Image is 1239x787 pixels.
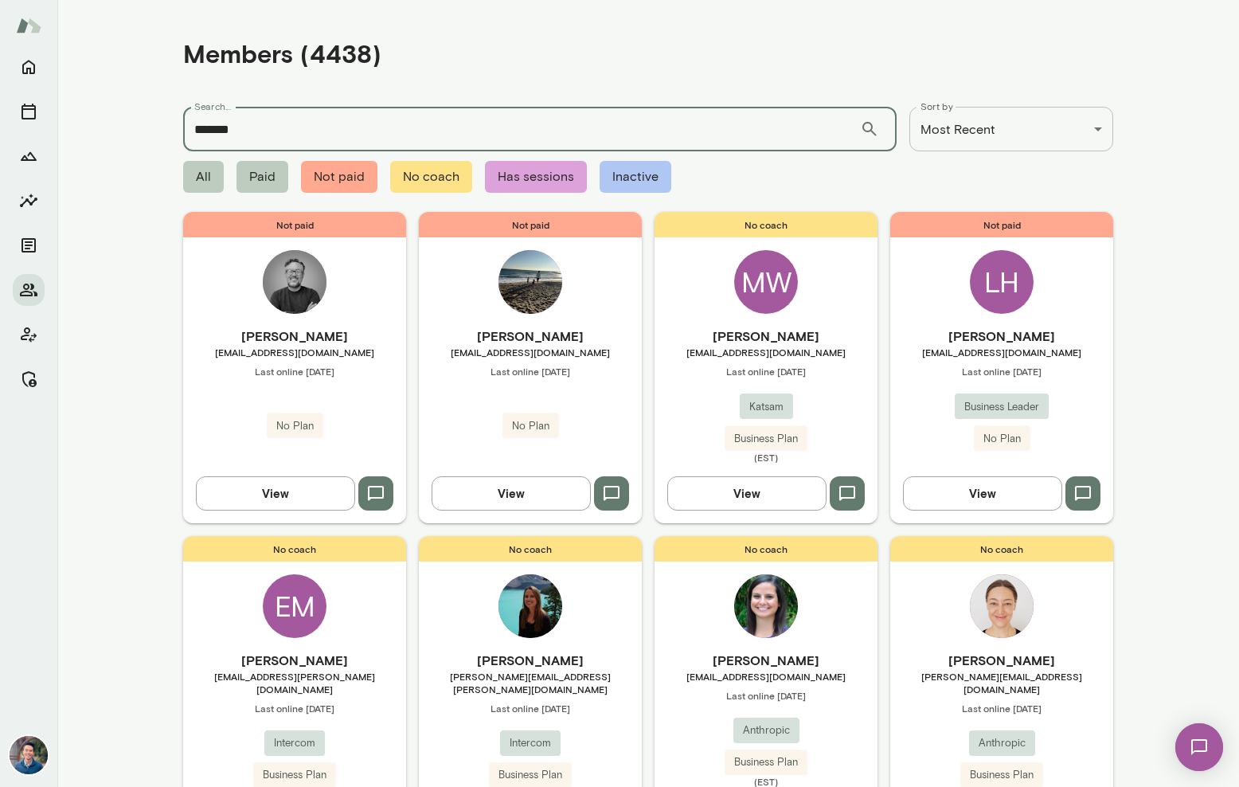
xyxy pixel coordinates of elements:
[263,574,326,638] div: EM
[740,399,793,415] span: Katsam
[432,476,591,510] button: View
[183,161,224,193] span: All
[301,161,377,193] span: Not paid
[890,327,1113,346] h6: [PERSON_NAME]
[390,161,472,193] span: No coach
[655,689,877,702] span: Last online [DATE]
[13,363,45,395] button: Manage
[183,536,406,562] span: No coach
[489,767,572,783] span: Business Plan
[733,722,799,738] span: Anthropic
[183,365,406,378] span: Last online [DATE]
[655,346,877,358] span: [EMAIL_ADDRESS][DOMAIN_NAME]
[13,229,45,261] button: Documents
[419,702,642,715] span: Last online [DATE]
[655,651,877,670] h6: [PERSON_NAME]
[13,319,45,350] button: Client app
[890,212,1113,237] span: Not paid
[890,670,1113,695] span: [PERSON_NAME][EMAIL_ADDRESS][DOMAIN_NAME]
[419,365,642,378] span: Last online [DATE]
[183,346,406,358] span: [EMAIL_ADDRESS][DOMAIN_NAME]
[267,418,323,434] span: No Plan
[194,100,231,113] label: Search...
[655,212,877,237] span: No coach
[498,250,562,314] img: Clark Dinnison
[13,140,45,172] button: Growth Plan
[13,274,45,306] button: Members
[890,702,1113,715] span: Last online [DATE]
[10,736,48,774] img: Alex Yu
[196,476,355,510] button: View
[183,38,381,69] h4: Members (4438)
[419,212,642,237] span: Not paid
[502,418,559,434] span: No Plan
[236,161,288,193] span: Paid
[655,670,877,683] span: [EMAIL_ADDRESS][DOMAIN_NAME]
[960,767,1043,783] span: Business Plan
[419,327,642,346] h6: [PERSON_NAME]
[500,735,561,751] span: Intercom
[920,100,953,113] label: Sort by
[600,161,671,193] span: Inactive
[498,574,562,638] img: Rebeca Marx
[890,346,1113,358] span: [EMAIL_ADDRESS][DOMAIN_NAME]
[970,574,1034,638] img: Jane Leibrock
[419,651,642,670] h6: [PERSON_NAME]
[183,327,406,346] h6: [PERSON_NAME]
[955,399,1049,415] span: Business Leader
[419,536,642,562] span: No coach
[13,96,45,127] button: Sessions
[655,451,877,464] span: (EST)
[903,476,1062,510] button: View
[183,670,406,695] span: [EMAIL_ADDRESS][PERSON_NAME][DOMAIN_NAME]
[16,10,41,41] img: Mento
[890,536,1113,562] span: No coach
[655,365,877,378] span: Last online [DATE]
[725,431,807,447] span: Business Plan
[183,651,406,670] h6: [PERSON_NAME]
[183,702,406,715] span: Last online [DATE]
[890,365,1113,378] span: Last online [DATE]
[974,431,1030,447] span: No Plan
[485,161,587,193] span: Has sessions
[655,536,877,562] span: No coach
[655,327,877,346] h6: [PERSON_NAME]
[264,735,325,751] span: Intercom
[263,250,326,314] img: dane howard
[183,212,406,237] span: Not paid
[909,107,1113,151] div: Most Recent
[969,735,1035,751] span: Anthropic
[13,51,45,83] button: Home
[253,767,336,783] span: Business Plan
[890,651,1113,670] h6: [PERSON_NAME]
[725,754,807,770] span: Business Plan
[734,250,798,314] div: MW
[970,250,1034,314] div: LH
[667,476,827,510] button: View
[13,185,45,217] button: Insights
[734,574,798,638] img: Lindsey Volpintesta
[419,670,642,695] span: [PERSON_NAME][EMAIL_ADDRESS][PERSON_NAME][DOMAIN_NAME]
[419,346,642,358] span: [EMAIL_ADDRESS][DOMAIN_NAME]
